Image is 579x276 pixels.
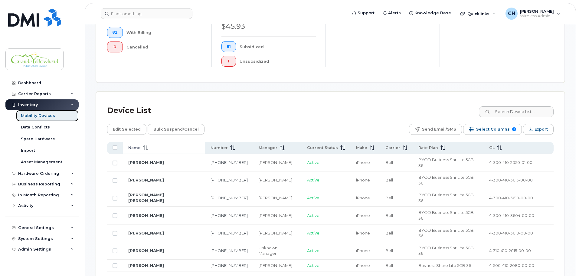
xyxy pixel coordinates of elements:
[128,231,164,235] a: [PERSON_NAME]
[385,178,393,182] span: Bell
[240,41,316,52] div: Subsidized
[107,103,151,118] div: Device List
[385,195,393,200] span: Bell
[356,178,370,182] span: iPhone
[221,41,236,52] button: 81
[489,160,532,165] span: 4-300-410-2050-01-00
[476,125,510,134] span: Select Columns
[211,231,248,235] a: [PHONE_NUMBER]
[259,145,277,151] span: Manager
[418,245,474,256] span: BYOD Business Shr Lite 5GB 36
[512,127,516,131] span: 8
[128,145,141,151] span: Name
[112,45,118,49] span: 0
[520,9,554,14] span: [PERSON_NAME]
[348,7,379,19] a: Support
[479,106,554,117] input: Search Device List ...
[418,228,474,238] span: BYOD Business Shr Lite 5GB 36
[211,195,248,200] a: [PHONE_NUMBER]
[211,248,248,253] a: [PHONE_NUMBER]
[128,213,164,218] a: [PERSON_NAME]
[418,210,474,221] span: BYOD Business Shr Lite 5GB 36
[107,42,123,52] button: 0
[467,11,489,16] span: Quicklinks
[385,263,393,268] span: Bell
[388,10,401,16] span: Alerts
[112,30,118,35] span: 82
[211,178,248,182] a: [PHONE_NUMBER]
[307,231,319,235] span: Active
[240,56,316,67] div: Unsubsidized
[259,195,296,201] div: [PERSON_NAME]
[385,248,393,253] span: Bell
[463,124,522,135] button: Select Columns 8
[379,7,405,19] a: Alerts
[356,231,370,235] span: iPhone
[489,231,533,235] span: 4-300-410-3610-00-00
[211,263,248,268] a: [PHONE_NUMBER]
[358,10,375,16] span: Support
[356,213,370,218] span: iPhone
[227,59,231,64] span: 1
[418,263,471,268] span: Business Share Lite 5GB 36
[128,192,164,203] a: [PERSON_NAME] [PERSON_NAME]
[489,248,531,253] span: 4-310-410-2015-00-00
[523,124,554,135] button: Export
[227,44,231,49] span: 81
[211,213,248,218] a: [PHONE_NUMBER]
[456,8,500,20] div: Quicklinks
[221,21,316,32] div: $45.93
[489,263,534,268] span: 4-500-410-2080-00-00
[128,248,164,253] a: [PERSON_NAME]
[385,231,393,235] span: Bell
[307,145,338,151] span: Current Status
[385,213,393,218] span: Bell
[422,125,456,134] span: Send Email/SMS
[501,8,564,20] div: Carter Hegion
[307,213,319,218] span: Active
[307,195,319,200] span: Active
[307,178,319,182] span: Active
[211,160,248,165] a: [PHONE_NUMBER]
[259,213,296,218] div: [PERSON_NAME]
[107,124,146,135] button: Edit Selected
[418,157,474,168] span: BYOD Business Shr Lite 5GB 36
[508,10,515,17] span: CH
[126,42,202,52] div: Cancelled
[489,145,495,151] span: GL
[489,178,533,182] span: 4-300-410-3613-00-00
[356,195,370,200] span: iPhone
[153,125,199,134] span: Bulk Suspend/Cancel
[385,145,400,151] span: Carrier
[385,160,393,165] span: Bell
[418,192,474,203] span: BYOD Business Shr Lite 5GB 36
[128,263,164,268] a: [PERSON_NAME]
[126,27,202,38] div: With Billing
[356,248,370,253] span: iPhone
[489,213,534,218] span: 4-300-410-3604-00-00
[221,56,236,67] button: 1
[113,125,141,134] span: Edit Selected
[307,160,319,165] span: Active
[356,263,370,268] span: iPhone
[259,230,296,236] div: [PERSON_NAME]
[418,145,438,151] span: Rate Plan
[128,178,164,182] a: [PERSON_NAME]
[520,14,554,18] span: Wireless Admin
[107,27,123,38] button: 82
[405,7,455,19] a: Knowledge Base
[101,8,192,19] input: Find something...
[307,263,319,268] span: Active
[414,10,451,16] span: Knowledge Base
[489,195,533,200] span: 4-300-410-3610-00-00
[211,145,228,151] span: Number
[535,125,548,134] span: Export
[409,124,462,135] button: Send Email/SMS
[259,263,296,268] div: [PERSON_NAME]
[307,248,319,253] span: Active
[418,175,474,185] span: BYOD Business Shr Lite 5GB 36
[259,177,296,183] div: [PERSON_NAME]
[356,145,367,151] span: Make
[128,160,164,165] a: [PERSON_NAME]
[356,160,370,165] span: iPhone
